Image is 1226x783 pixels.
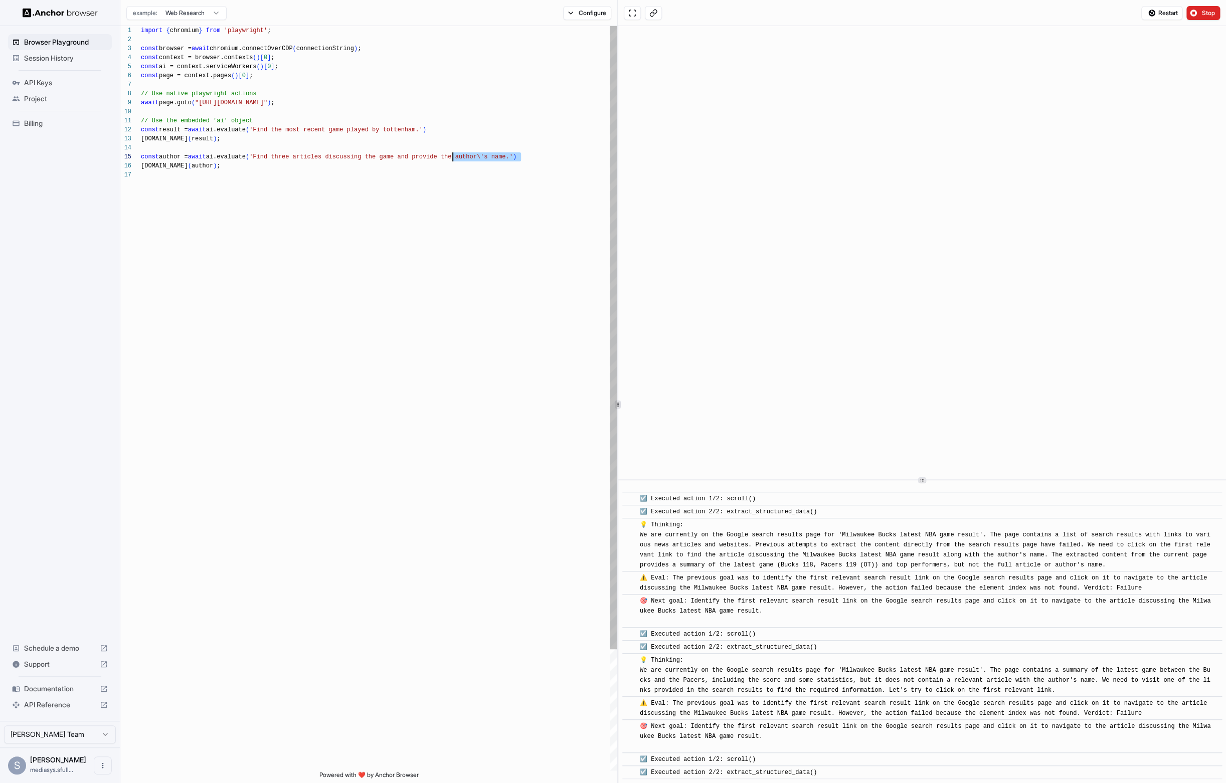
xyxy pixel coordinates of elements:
[627,655,632,665] span: ​
[256,54,260,61] span: )
[624,6,641,20] button: Open in full screen
[640,769,817,776] span: ☑️ Executed action 2/2: extract_structured_data()
[24,118,108,128] span: Billing
[319,771,418,783] span: Powered with ❤️ by Anchor Browser
[159,63,256,70] span: ai = context.serviceWorkers
[513,153,516,160] span: )
[166,27,169,34] span: {
[24,37,108,47] span: Browser Playground
[627,698,632,708] span: ​
[206,27,221,34] span: from
[24,684,96,694] span: Documentation
[217,135,220,142] span: ;
[192,162,213,169] span: author
[267,54,271,61] span: ]
[627,629,632,639] span: ​
[8,115,112,131] div: Billing
[271,99,274,106] span: ;
[188,162,192,169] span: (
[627,721,632,731] span: ​
[210,45,293,52] span: chromium.connectOverCDP
[188,135,192,142] span: (
[1186,6,1220,20] button: Stop
[627,573,632,583] span: ​
[141,153,159,160] span: const
[170,27,199,34] span: chromium
[627,642,632,652] span: ​
[242,72,246,79] span: 0
[24,700,96,710] span: API Reference
[217,162,220,169] span: ;
[30,755,86,764] span: Steven Fullman
[120,116,131,125] div: 11
[271,63,274,70] span: ]
[563,6,612,20] button: Configure
[141,63,159,70] span: const
[627,767,632,777] span: ​
[120,44,131,53] div: 3
[120,143,131,152] div: 14
[159,72,231,79] span: page = context.pages
[260,63,264,70] span: )
[8,756,26,774] div: S
[274,63,278,70] span: ;
[94,756,112,774] button: Open menu
[120,71,131,80] div: 6
[249,72,253,79] span: ;
[231,72,235,79] span: (
[141,117,253,124] span: // Use the embedded 'ai' object
[256,63,260,70] span: (
[24,94,108,104] span: Project
[141,45,159,52] span: const
[246,153,249,160] span: (
[8,656,112,672] div: Support
[8,91,112,107] div: Project
[30,766,73,773] span: mediasys.sfullman@gmail.com
[141,162,188,169] span: [DOMAIN_NAME]
[192,135,213,142] span: result
[24,659,96,669] span: Support
[354,45,358,52] span: )
[192,99,195,106] span: (
[264,63,267,70] span: [
[267,27,271,34] span: ;
[120,80,131,89] div: 7
[267,63,271,70] span: 0
[640,700,1210,717] span: ⚠️ Eval: The previous goal was to identify the first relevant search result link on the Google se...
[159,99,192,106] span: page.goto
[120,170,131,179] div: 17
[271,54,274,61] span: ;
[192,45,210,52] span: await
[188,126,206,133] span: await
[253,54,256,61] span: (
[627,507,632,517] span: ​
[249,126,423,133] span: 'Find the most recent game played by tottenham.'
[246,126,249,133] span: (
[159,126,188,133] span: result =
[640,631,756,638] span: ☑️ Executed action 1/2: scroll()
[249,153,430,160] span: 'Find three articles discussing the game and provi
[238,72,242,79] span: [
[292,45,296,52] span: (
[120,152,131,161] div: 15
[235,72,238,79] span: )
[120,62,131,71] div: 5
[199,27,202,34] span: }
[640,657,1210,694] span: 💡 Thinking: We are currently on the Google search results page for 'Milwaukee Bucks latest NBA ga...
[159,45,192,52] span: browser =
[188,153,206,160] span: await
[640,521,1210,568] span: 💡 Thinking: We are currently on the Google search results page for 'Milwaukee Bucks latest NBA ga...
[8,50,112,66] div: Session History
[627,494,632,504] span: ​
[23,8,98,18] img: Anchor Logo
[8,75,112,91] div: API Keys
[640,644,817,651] span: ☑️ Executed action 2/2: extract_structured_data()
[640,495,756,502] span: ☑️ Executed action 1/2: scroll()
[141,126,159,133] span: const
[640,574,1210,592] span: ⚠️ Eval: The previous goal was to identify the first relevant search result link on the Google se...
[8,640,112,656] div: Schedule a demo
[213,135,217,142] span: )
[1158,9,1177,17] span: Restart
[640,723,1210,750] span: 🎯 Next goal: Identify the first relevant search result link on the Google search results page and...
[141,54,159,61] span: const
